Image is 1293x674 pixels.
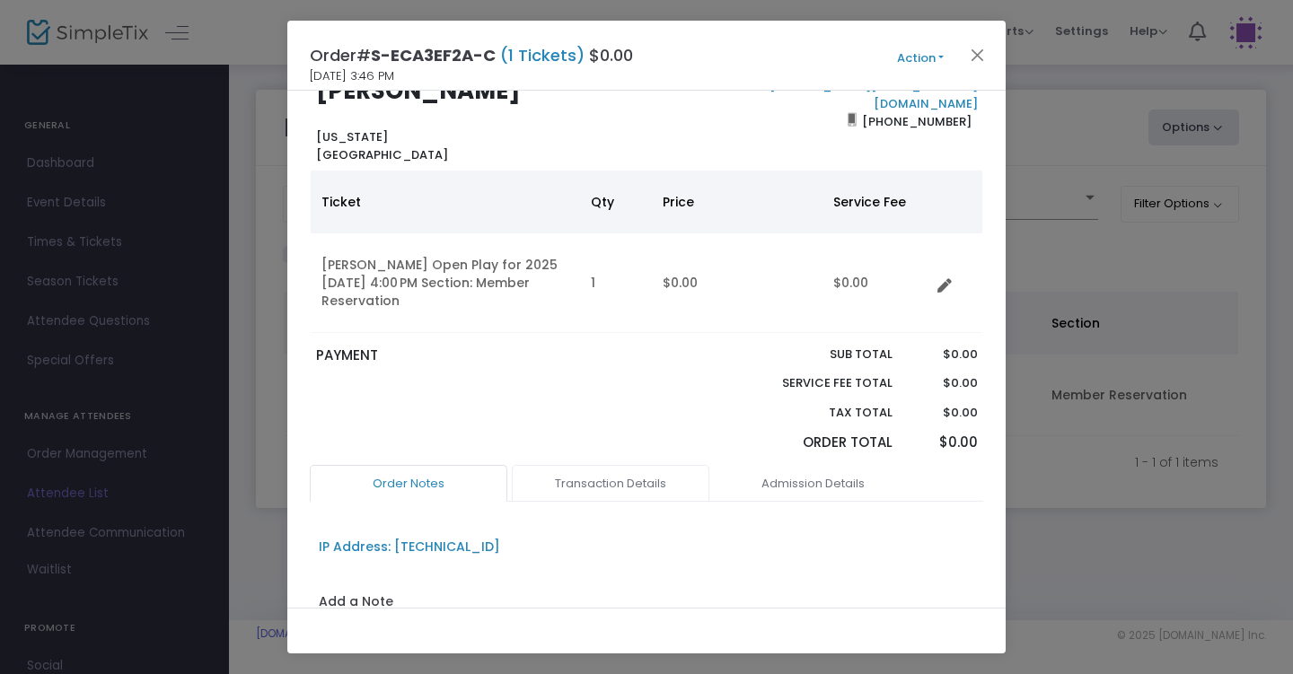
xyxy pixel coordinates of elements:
b: [US_STATE] [GEOGRAPHIC_DATA] [316,128,448,163]
label: Add a Note [319,592,393,616]
th: Service Fee [822,171,930,233]
td: 1 [580,233,652,333]
p: Service Fee Total [740,374,893,392]
td: [PERSON_NAME] Open Play for 2025 [DATE] 4:00 PM Section: Member Reservation [311,233,580,333]
div: Data table [311,171,982,333]
th: Price [652,171,822,233]
span: S-ECA3EF2A-C [371,44,496,66]
p: $0.00 [910,374,977,392]
p: $0.00 [910,346,977,363]
b: [PERSON_NAME] [316,74,521,107]
p: PAYMENT [316,346,638,366]
td: $0.00 [652,233,822,333]
div: IP Address: [TECHNICAL_ID] [319,538,500,556]
button: Close [966,43,990,66]
a: Transaction Details [512,465,709,503]
th: Qty [580,171,652,233]
p: Sub total [740,346,893,363]
p: Order Total [740,433,893,453]
th: Ticket [311,171,580,233]
a: Order Notes [310,465,507,503]
span: [DATE] 3:46 PM [310,67,394,85]
span: [PHONE_NUMBER] [857,107,978,136]
td: $0.00 [822,233,930,333]
span: (1 Tickets) [496,44,589,66]
h4: Order# $0.00 [310,43,633,67]
a: Admission Details [714,465,911,503]
p: $0.00 [910,433,977,453]
button: Action [866,48,974,68]
p: $0.00 [910,404,977,422]
p: Tax Total [740,404,893,422]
